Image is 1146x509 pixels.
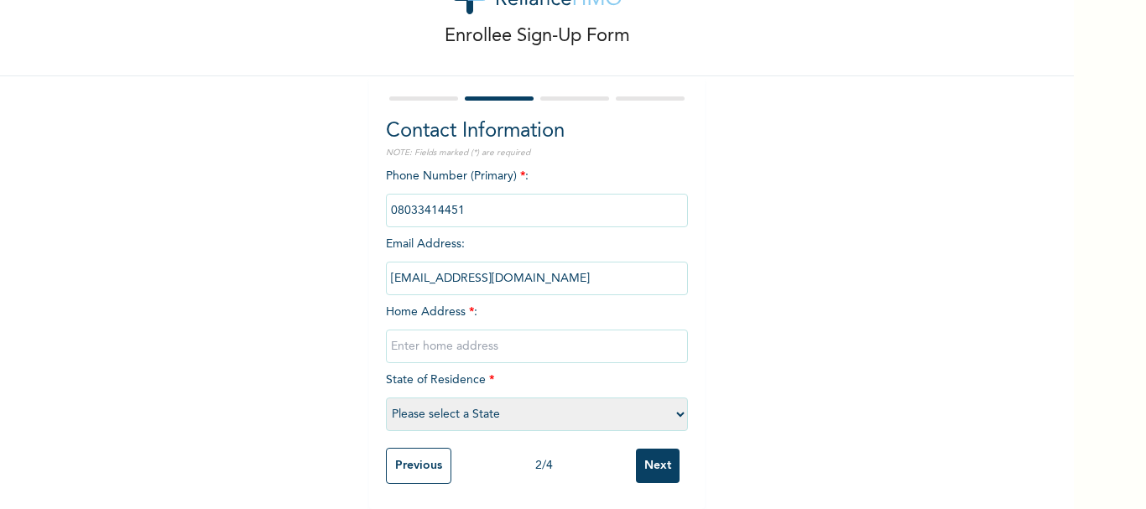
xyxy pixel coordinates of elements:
[386,448,451,484] input: Previous
[451,457,636,475] div: 2 / 4
[386,330,688,363] input: Enter home address
[445,23,630,50] p: Enrollee Sign-Up Form
[386,238,688,284] span: Email Address :
[386,147,688,159] p: NOTE: Fields marked (*) are required
[386,170,688,216] span: Phone Number (Primary) :
[386,194,688,227] input: Enter Primary Phone Number
[386,306,688,352] span: Home Address :
[386,117,688,147] h2: Contact Information
[636,449,680,483] input: Next
[386,262,688,295] input: Enter email Address
[386,374,688,420] span: State of Residence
